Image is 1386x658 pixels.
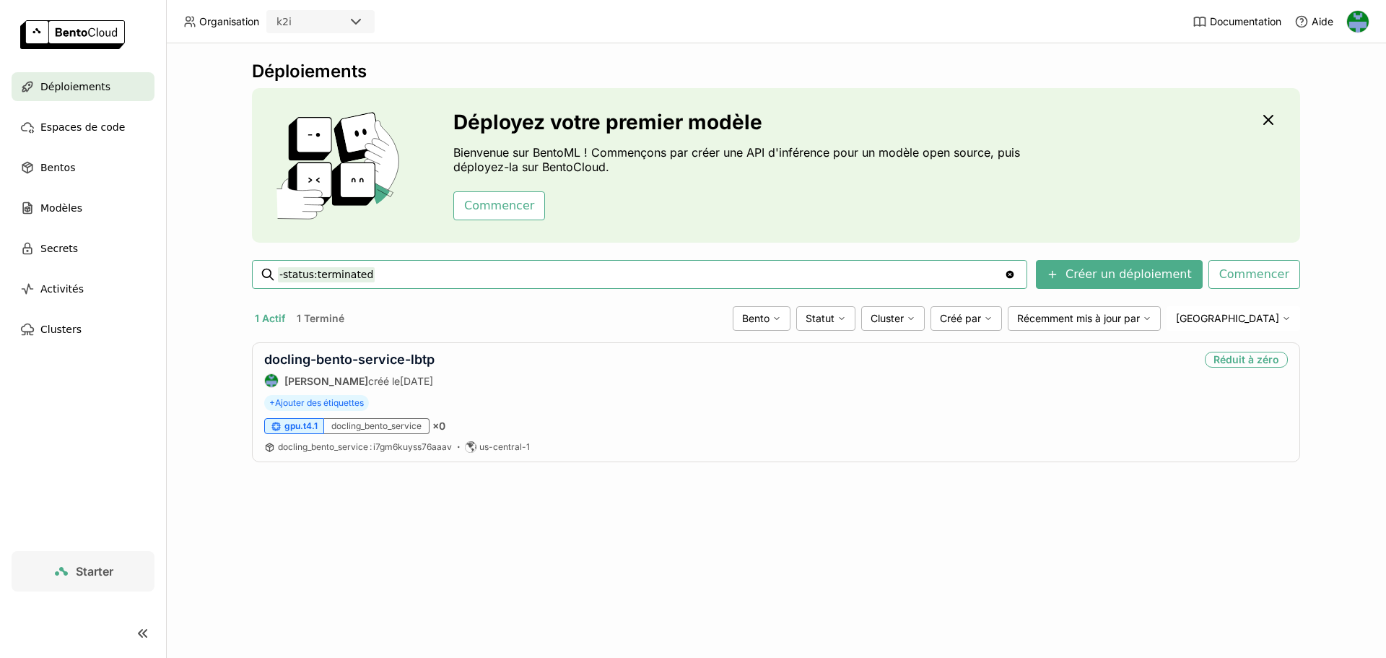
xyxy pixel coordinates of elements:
[278,263,1004,286] input: Rechercher
[453,111,1024,134] h3: Déployez votre premier modèle
[293,15,295,30] input: Selected k2i.
[1208,260,1300,289] button: Commencer
[278,441,452,452] span: docling_bento_service i7gm6kuyss76aaav
[479,441,530,453] span: us-central-1
[40,159,75,176] span: Bentos
[264,352,435,367] a: docling-bento-service-lbtp
[40,280,84,298] span: Activités
[733,306,790,331] div: Bento
[20,20,125,49] img: logo
[40,240,78,257] span: Secrets
[12,113,154,142] a: Espaces de code
[40,321,82,338] span: Clusters
[263,111,419,220] img: cover onboarding
[12,153,154,182] a: Bentos
[1017,312,1140,325] span: Récemment mis à jour par
[264,373,435,388] div: créé le
[1294,14,1333,29] div: Aide
[1312,15,1333,28] span: Aide
[284,420,318,432] span: gpu.t4.1
[1176,312,1279,325] span: [GEOGRAPHIC_DATA]
[252,309,288,328] button: 1 Actif
[453,145,1024,174] p: Bienvenue sur BentoML ! Commençons par créer une API d'inférence pour un modèle open source, puis...
[12,551,154,592] a: Starter
[252,61,1300,82] div: Déploiements
[1210,15,1281,28] span: Documentation
[1004,269,1016,280] svg: Clear value
[324,418,430,434] div: docling_bento_service
[40,118,125,136] span: Espaces de code
[1008,306,1161,331] div: Récemment mis à jour par
[1193,14,1281,29] a: Documentation
[370,441,372,452] span: :
[930,306,1002,331] div: Créé par
[432,420,445,433] span: × 0
[742,312,770,325] span: Bento
[12,194,154,222] a: Modèles
[1347,11,1369,33] img: Gaethan Legrand
[796,306,855,331] div: Statut
[806,312,834,325] span: Statut
[871,312,904,325] span: Cluster
[12,274,154,303] a: Activités
[40,78,110,95] span: Déploiements
[276,14,292,29] div: k2i
[1036,260,1203,289] button: Créer un déploiement
[284,375,368,387] strong: [PERSON_NAME]
[1205,352,1288,368] div: Réduit à zéro
[861,306,925,331] div: Cluster
[265,374,278,387] img: Gaethan Legrand
[40,199,82,217] span: Modèles
[453,191,545,220] button: Commencer
[12,72,154,101] a: Déploiements
[1167,306,1300,331] div: [GEOGRAPHIC_DATA]
[199,15,259,28] span: Organisation
[294,309,347,328] button: 1 Terminé
[12,234,154,263] a: Secrets
[12,315,154,344] a: Clusters
[264,395,369,411] span: +Ajouter des étiquettes
[278,441,452,453] a: docling_bento_service:i7gm6kuyss76aaav
[940,312,981,325] span: Créé par
[76,564,113,579] span: Starter
[400,375,433,387] span: [DATE]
